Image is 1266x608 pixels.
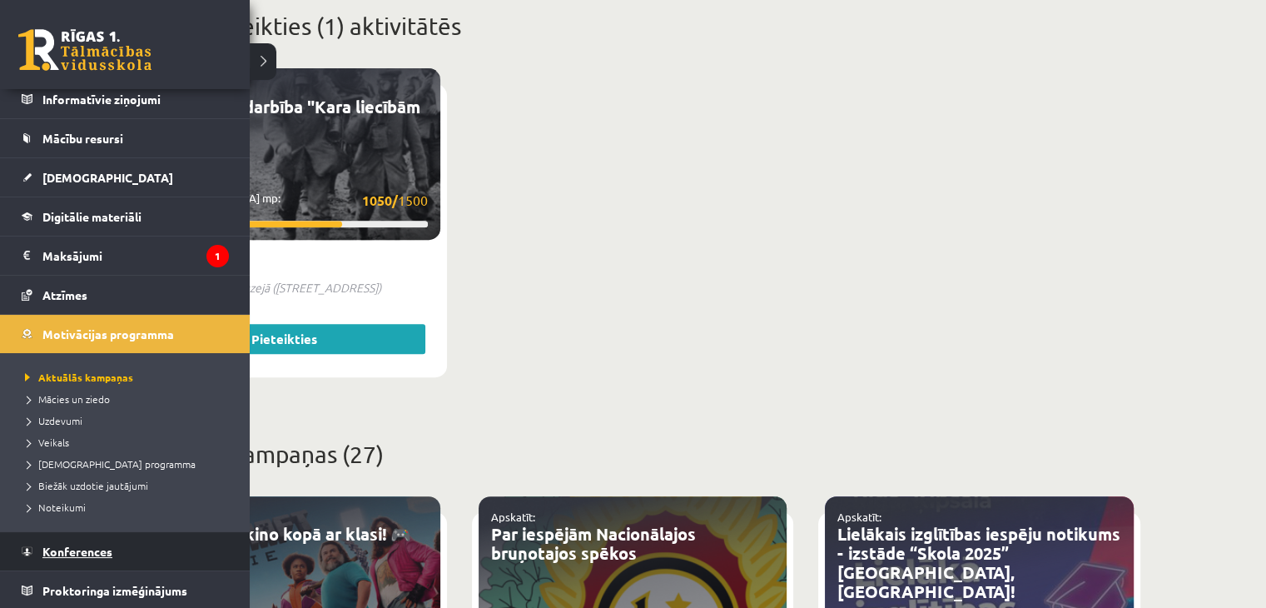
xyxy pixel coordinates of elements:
[21,370,233,385] a: Aktuālās kampaņas
[21,435,233,450] a: Veikals
[21,414,82,427] span: Uzdevumi
[837,523,1120,602] a: Lielākais izglītības iespēju notikums - izstāde “Skola 2025” [GEOGRAPHIC_DATA], [GEOGRAPHIC_DATA]!
[22,158,229,197] a: [DEMOGRAPHIC_DATA]
[42,80,229,118] legend: Informatīvie ziņojumi
[42,209,141,224] span: Digitālie materiāli
[22,80,229,118] a: Informatīvie ziņojumi
[21,392,110,406] span: Mācies un ziedo
[144,523,411,545] a: 🎬 Apmeklē kino kopā ar klasi! 🎮
[21,436,69,449] span: Veikals
[22,197,229,236] a: Digitālie materiāli
[21,456,233,471] a: [DEMOGRAPHIC_DATA] programma
[169,279,381,296] em: Latvijas kara muzejā ([STREET_ADDRESS])
[362,190,428,211] span: 1500
[144,96,420,137] a: Klātienes nodarbība "Kara liecībām pa pēdām"
[491,523,696,564] a: Par iespējām Nacionālajos bruņotajos spēkos
[21,457,196,471] span: [DEMOGRAPHIC_DATA] programma
[21,500,233,515] a: Noteikumi
[21,371,133,384] span: Aktuālās kampaņas
[144,324,425,354] a: Pieteikties
[21,413,233,428] a: Uzdevumi
[206,245,229,267] i: 1
[22,532,229,571] a: Konferences
[22,119,229,157] a: Mācību resursi
[22,237,229,275] a: Maksājumi1
[125,437,1140,472] p: Arhivētās kampaņas (27)
[491,510,535,524] a: Apskatīt:
[144,190,428,211] p: [DEMOGRAPHIC_DATA] mp:
[42,287,87,302] span: Atzīmes
[42,131,123,146] span: Mācību resursi
[42,170,173,185] span: [DEMOGRAPHIC_DATA]
[18,29,151,71] a: Rīgas 1. Tālmācības vidusskola
[22,315,229,353] a: Motivācijas programma
[144,252,428,269] p: Aktīva līdz
[362,192,398,209] strong: 1050/
[42,326,174,341] span: Motivācijas programma
[42,544,112,559] span: Konferences
[22,276,229,314] a: Atzīmes
[21,391,233,406] a: Mācies un ziedo
[21,501,86,514] span: Noteikumi
[837,510,881,524] a: Apskatīt:
[21,479,148,492] span: Biežāk uzdotie jautājumi
[42,237,229,275] legend: Maksājumi
[42,583,187,598] span: Proktoringa izmēģinājums
[125,9,1140,44] p: Tu vari pieteikties (1) aktivitātēs
[21,478,233,493] a: Biežāk uzdotie jautājumi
